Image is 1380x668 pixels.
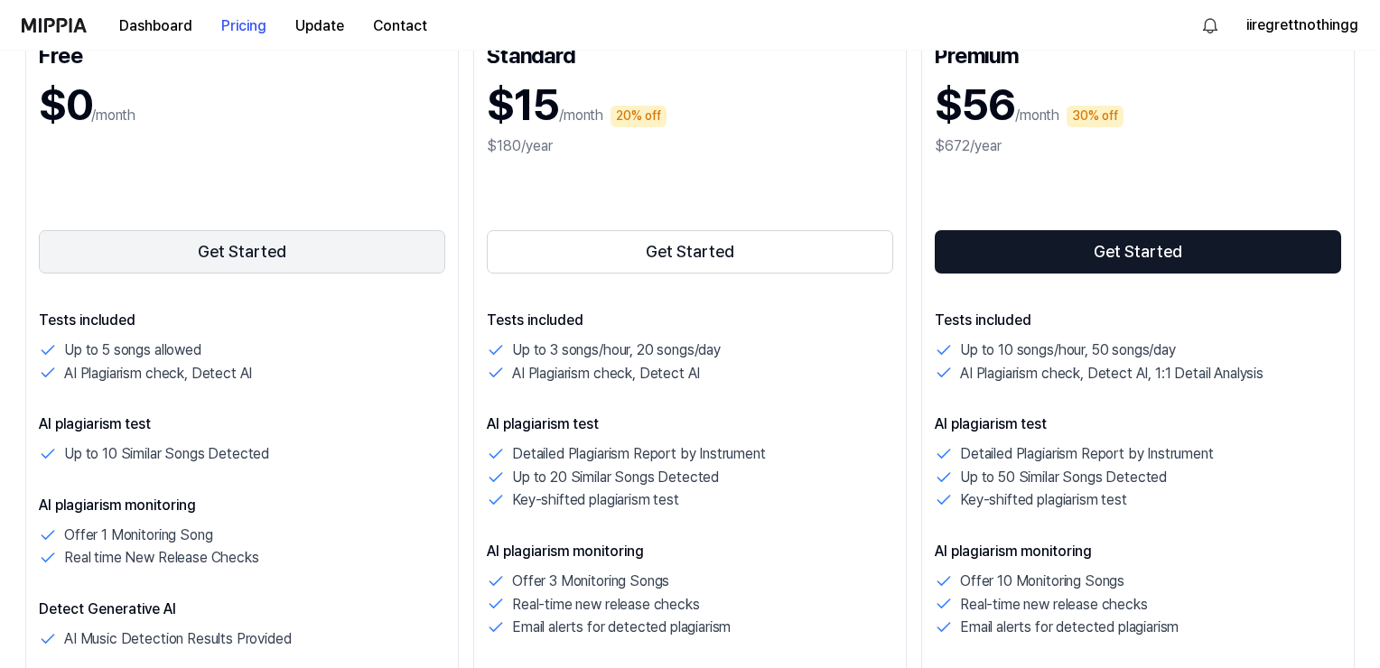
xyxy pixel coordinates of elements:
h1: $15 [487,75,559,135]
p: Detect Generative AI [39,598,445,620]
button: Dashboard [105,8,207,44]
p: Tests included [487,310,893,331]
p: Up to 3 songs/hour, 20 songs/day [512,339,721,362]
p: AI plagiarism monitoring [487,541,893,562]
div: Free [39,39,445,68]
p: Detailed Plagiarism Report by Instrument [512,442,766,466]
a: Get Started [39,227,445,277]
a: Get Started [487,227,893,277]
p: AI Plagiarism check, Detect AI, 1:1 Detail Analysis [960,362,1263,385]
p: AI plagiarism test [487,413,893,435]
p: /month [1015,105,1059,126]
img: logo [22,18,87,32]
button: iiregrettnothingg [1246,14,1358,36]
p: Email alerts for detected plagiarism [512,616,731,639]
p: AI plagiarism monitoring [935,541,1341,562]
p: AI Music Detection Results Provided [64,627,291,651]
p: Offer 10 Monitoring Songs [960,570,1124,593]
p: AI plagiarism test [935,413,1341,435]
button: Get Started [935,230,1341,274]
button: Get Started [487,230,893,274]
p: AI Plagiarism check, Detect AI [64,362,252,385]
a: Pricing [207,1,281,51]
p: AI plagiarism monitoring [39,495,445,516]
img: 알림 [1199,14,1221,36]
p: Up to 20 Similar Songs Detected [512,466,719,489]
p: AI plagiarism test [39,413,445,435]
div: 20% off [611,106,667,127]
div: 30% off [1067,106,1124,127]
p: Offer 1 Monitoring Song [64,524,212,547]
p: Tests included [935,310,1341,331]
p: Offer 3 Monitoring Songs [512,570,669,593]
p: Key-shifted plagiarism test [512,488,679,512]
p: Real time New Release Checks [64,546,259,570]
p: Tests included [39,310,445,331]
button: Pricing [207,8,281,44]
p: Detailed Plagiarism Report by Instrument [960,442,1214,466]
button: Get Started [39,230,445,274]
div: $180/year [487,135,893,157]
p: AI Plagiarism check, Detect AI [512,362,700,385]
a: Get Started [935,227,1341,277]
div: $672/year [935,135,1341,157]
p: Real-time new release checks [512,593,700,617]
button: Update [281,8,359,44]
div: Standard [487,39,893,68]
button: Contact [359,8,442,44]
p: Up to 10 songs/hour, 50 songs/day [960,339,1176,362]
p: Real-time new release checks [960,593,1148,617]
p: Up to 10 Similar Songs Detected [64,442,269,466]
p: Key-shifted plagiarism test [960,488,1127,512]
h1: $0 [39,75,91,135]
p: Up to 50 Similar Songs Detected [960,466,1167,489]
a: Update [281,1,359,51]
p: /month [91,105,135,126]
h1: $56 [935,75,1015,135]
p: Up to 5 songs allowed [64,339,201,362]
p: Email alerts for detected plagiarism [960,616,1179,639]
div: Premium [935,39,1341,68]
p: /month [559,105,603,126]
